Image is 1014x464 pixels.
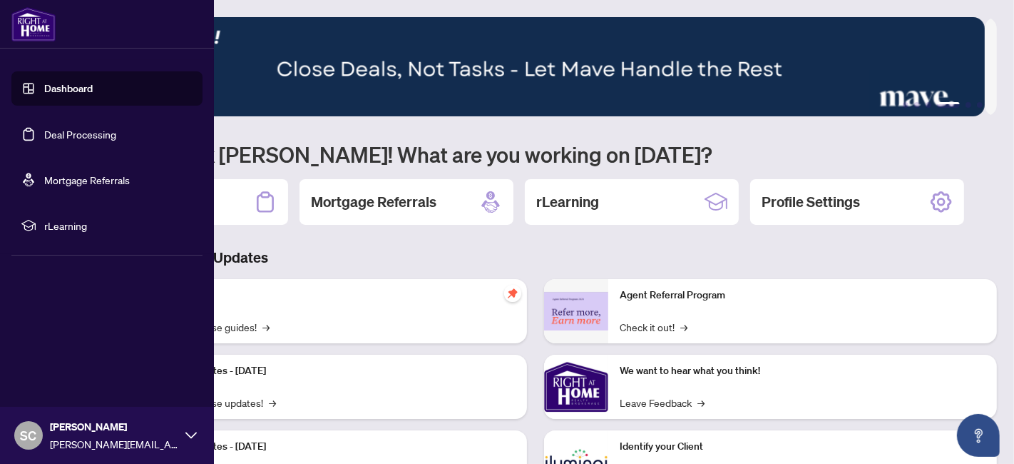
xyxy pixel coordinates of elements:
[914,102,920,108] button: 2
[21,425,37,445] span: SC
[680,319,687,335] span: →
[50,419,178,435] span: [PERSON_NAME]
[544,292,608,331] img: Agent Referral Program
[620,319,687,335] a: Check it out!→
[937,102,960,108] button: 4
[44,173,130,186] a: Mortgage Referrals
[926,102,931,108] button: 3
[44,218,193,233] span: rLearning
[11,7,56,41] img: logo
[150,363,516,379] p: Platform Updates - [DATE]
[762,192,860,212] h2: Profile Settings
[504,285,521,302] span: pushpin
[957,414,1000,457] button: Open asap
[311,192,436,212] h2: Mortgage Referrals
[44,128,116,141] a: Deal Processing
[697,395,705,410] span: →
[74,248,997,268] h3: Brokerage & Industry Updates
[269,395,276,410] span: →
[44,82,93,95] a: Dashboard
[977,102,983,108] button: 6
[903,102,908,108] button: 1
[74,17,985,116] img: Slide 3
[150,439,516,455] p: Platform Updates - [DATE]
[50,436,178,452] span: [PERSON_NAME][EMAIL_ADDRESS][DOMAIN_NAME]
[262,319,270,335] span: →
[536,192,599,212] h2: rLearning
[620,363,985,379] p: We want to hear what you think!
[620,288,985,303] p: Agent Referral Program
[966,102,971,108] button: 5
[544,355,608,419] img: We want to hear what you think!
[620,395,705,410] a: Leave Feedback→
[74,141,997,168] h1: Welcome back [PERSON_NAME]! What are you working on [DATE]?
[620,439,985,455] p: Identify your Client
[150,288,516,303] p: Self-Help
